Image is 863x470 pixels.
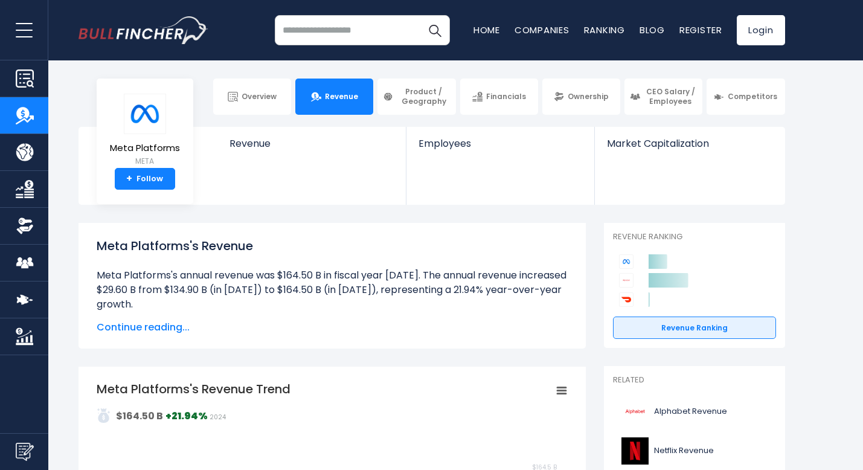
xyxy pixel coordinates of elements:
[644,87,697,106] span: CEO Salary / Employees
[97,381,290,398] tspan: Meta Platforms's Revenue Trend
[728,92,777,101] span: Competitors
[217,127,406,170] a: Revenue
[242,92,277,101] span: Overview
[460,79,538,115] a: Financials
[624,79,702,115] a: CEO Salary / Employees
[595,127,783,170] a: Market Capitalization
[79,16,208,44] img: bullfincher logo
[486,92,526,101] span: Financials
[79,16,208,44] a: Go to homepage
[406,127,594,170] a: Employees
[607,138,771,149] span: Market Capitalization
[613,317,776,340] a: Revenue Ranking
[613,232,776,242] p: Revenue Ranking
[213,79,291,115] a: Overview
[295,79,373,115] a: Revenue
[568,92,609,101] span: Ownership
[613,375,776,385] p: Related
[584,24,625,36] a: Ranking
[97,320,568,335] span: Continue reading...
[679,24,722,36] a: Register
[377,79,455,115] a: Product / Geography
[619,254,634,269] img: Meta Platforms competitors logo
[325,92,358,101] span: Revenue
[229,138,394,149] span: Revenue
[515,24,569,36] a: Companies
[640,24,665,36] a: Blog
[542,79,620,115] a: Ownership
[116,409,163,423] strong: $164.50 B
[737,15,785,45] a: Login
[126,173,132,184] strong: +
[613,395,776,428] a: Alphabet Revenue
[109,93,181,169] a: Meta Platforms META
[707,79,784,115] a: Competitors
[97,237,568,255] h1: Meta Platforms's Revenue
[110,156,180,167] small: META
[619,292,634,307] img: DoorDash competitors logo
[16,217,34,235] img: Ownership
[97,408,111,423] img: addasd
[115,168,175,190] a: +Follow
[619,273,634,288] img: Alphabet competitors logo
[620,437,650,465] img: NFLX logo
[397,87,450,106] span: Product / Geography
[97,268,568,312] li: Meta Platforms's annual revenue was $164.50 B in fiscal year [DATE]. The annual revenue increased...
[613,434,776,468] a: Netflix Revenue
[473,24,500,36] a: Home
[210,413,226,422] span: 2024
[165,409,208,423] strong: +21.94%
[110,143,180,153] span: Meta Platforms
[620,398,650,425] img: GOOGL logo
[419,138,582,149] span: Employees
[420,15,450,45] button: Search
